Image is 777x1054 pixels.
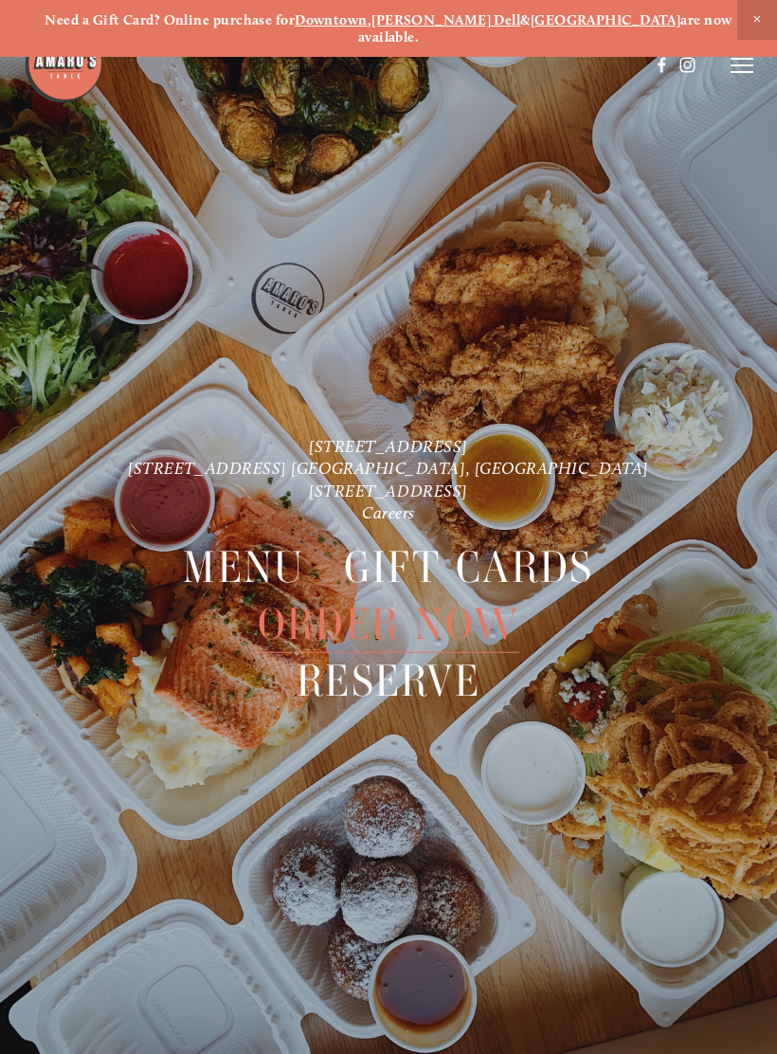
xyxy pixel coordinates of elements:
a: Downtown [295,11,368,28]
a: Order Now [258,596,520,652]
a: Gift Cards [344,539,594,595]
a: [GEOGRAPHIC_DATA] [531,11,681,28]
a: Menu [183,539,304,595]
strong: , [368,11,371,28]
span: Reserve [297,653,480,710]
a: [STREET_ADDRESS] [GEOGRAPHIC_DATA], [GEOGRAPHIC_DATA] [128,458,649,478]
a: [STREET_ADDRESS] [309,481,468,500]
strong: are now available. [358,11,735,45]
span: Menu [183,539,304,596]
a: [PERSON_NAME] Dell [371,11,520,28]
span: Order Now [258,596,520,653]
strong: & [520,11,530,28]
img: Amaro's Table [24,24,104,104]
a: Reserve [297,653,480,709]
span: Gift Cards [344,539,594,596]
a: Careers [362,502,415,522]
a: [STREET_ADDRESS] [309,436,468,456]
strong: Need a Gift Card? Online purchase for [45,11,295,28]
